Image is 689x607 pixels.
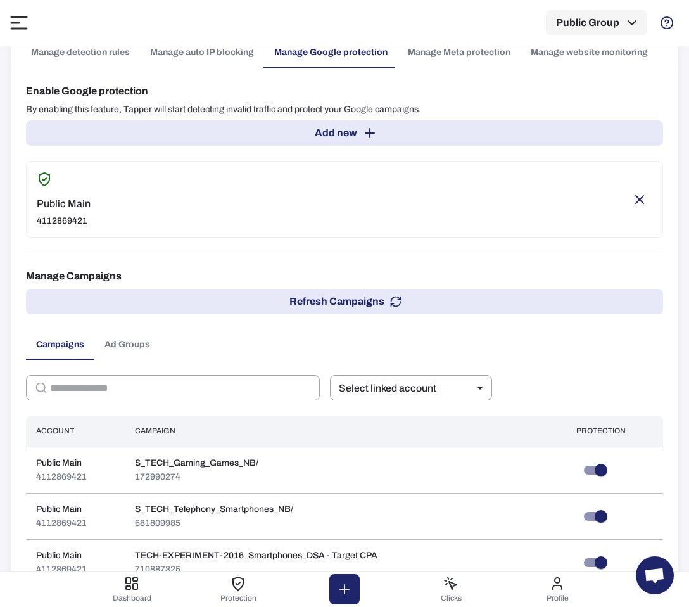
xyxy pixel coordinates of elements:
[185,572,291,607] button: Protection
[135,504,293,515] p: S_TECH_Telephony_Smartphones_NB/
[627,187,652,212] button: Remove account
[636,556,674,594] div: Open chat
[26,289,663,314] button: Refresh Campaigns
[36,518,87,529] p: 4112869421
[26,269,663,284] h6: Manage Campaigns
[504,572,610,607] button: Profile
[26,84,663,99] h6: Enable Google protection
[330,375,492,400] div: Select linked account
[37,215,91,227] p: 4112869421
[220,594,256,603] span: Protection
[26,329,94,360] button: Campaigns
[135,564,377,575] p: 710887325
[135,457,258,469] p: S_TECH_Gaming_Games_NB/
[398,37,521,68] a: Manage Meta protection
[113,594,151,603] span: Dashboard
[36,471,87,483] p: 4112869421
[135,471,258,483] p: 172990274
[566,416,663,447] th: Protection
[36,550,87,561] p: Public Main
[36,564,87,575] p: 4112869421
[135,550,377,561] p: TECH-EXPERIMENT-2016_Smartphones_DSA - Target CPA
[140,37,264,68] a: Manage auto IP blocking
[547,594,569,603] span: Profile
[26,416,125,447] th: Account
[125,416,567,447] th: Campaign
[26,120,663,146] a: Add new
[398,572,504,607] button: Clicks
[521,37,658,68] a: Manage website monitoring
[36,457,87,469] p: Public Main
[26,104,663,115] p: By enabling this feature, Tapper will start detecting invalid traffic and protect your Google cam...
[21,37,140,68] a: Manage detection rules
[546,10,647,35] button: Public Group
[441,594,462,603] span: Clicks
[37,198,91,210] p: Public Main
[79,572,185,607] button: Dashboard
[135,518,293,529] p: 681809985
[36,504,87,515] p: Public Main
[264,37,398,68] a: Manage Google protection
[94,329,160,360] button: Ad Groups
